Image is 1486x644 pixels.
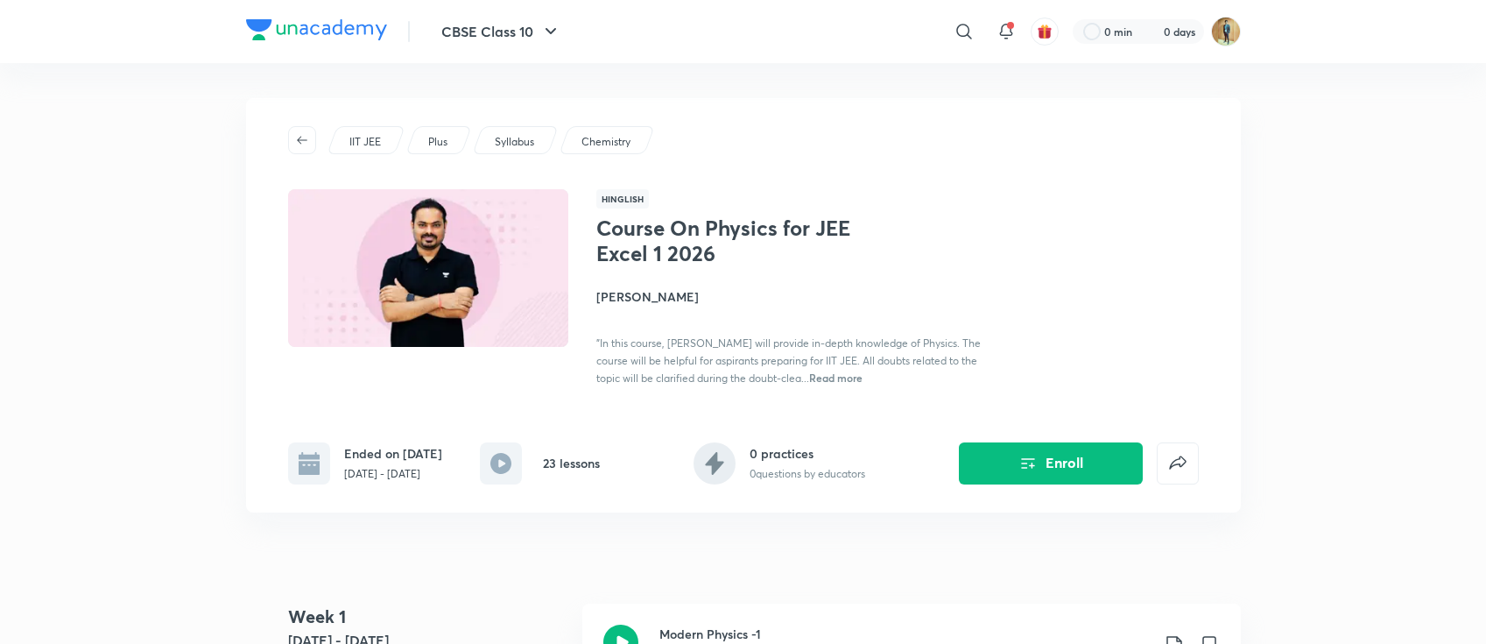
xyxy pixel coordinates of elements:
a: Company Logo [246,19,387,45]
button: false [1157,442,1199,485]
h4: [PERSON_NAME] [596,287,989,306]
h6: 23 lessons [543,454,600,472]
p: Chemistry [581,134,630,150]
p: Syllabus [495,134,534,150]
span: "In this course, [PERSON_NAME] will provide in-depth knowledge of Physics. The course will be hel... [596,336,981,385]
a: Plus [425,134,450,150]
button: avatar [1031,18,1059,46]
span: Read more [809,371,863,385]
button: CBSE Class 10 [431,14,572,49]
img: Thumbnail [285,188,570,349]
p: 0 questions by educators [750,466,865,482]
button: Enroll [959,442,1143,485]
img: streak [1143,23,1160,40]
a: IIT JEE [346,134,384,150]
h6: 0 practices [750,444,865,463]
span: Hinglish [596,189,649,209]
a: Chemistry [578,134,633,150]
h3: Modern Physics -1 [659,625,1150,643]
p: [DATE] - [DATE] [344,466,442,482]
img: Prashant Dewda [1211,17,1241,46]
p: IIT JEE [349,134,381,150]
h6: Ended on [DATE] [344,444,442,463]
a: Syllabus [491,134,537,150]
h1: Course On Physics for JEE Excel 1 2026 [596,216,883,266]
p: Plus [428,134,447,150]
h4: Week 1 [288,604,568,630]
img: avatar [1037,24,1053,39]
img: Company Logo [246,19,387,40]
